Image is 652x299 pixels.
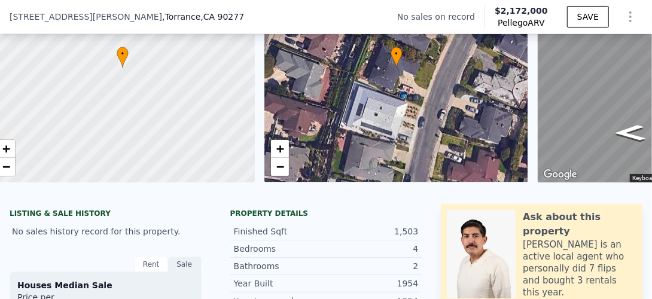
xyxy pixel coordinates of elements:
div: Year Built [234,277,326,289]
button: Show Options [619,5,642,29]
div: Ask about this property [523,210,636,239]
div: Finished Sqft [234,225,326,237]
img: Google [541,167,580,182]
span: − [276,159,284,174]
button: SAVE [567,6,609,28]
span: , CA 90277 [200,12,244,22]
a: Zoom in [271,140,289,158]
span: • [117,48,129,59]
div: • [117,47,129,68]
a: Open this area in Google Maps (opens a new window) [541,167,580,182]
div: [PERSON_NAME] is an active local agent who personally did 7 flips and bought 3 rentals this year. [523,239,636,298]
div: 1954 [326,277,418,289]
div: 2 [326,260,418,272]
div: Bedrooms [234,243,326,255]
span: + [2,141,10,156]
div: Rent [135,257,168,272]
span: [STREET_ADDRESS][PERSON_NAME] [10,11,162,23]
div: • [391,47,403,68]
div: LISTING & SALE HISTORY [10,209,202,221]
div: Sale [168,257,202,272]
div: 1,503 [326,225,418,237]
div: Property details [230,209,422,218]
div: No sales on record [397,11,485,23]
div: No sales history record for this property. [10,221,202,242]
div: 4 [326,243,418,255]
span: , Torrance [162,11,244,23]
span: − [2,159,10,174]
span: $2,172,000 [495,6,548,16]
span: Pellego ARV [495,17,548,29]
a: Zoom out [271,158,289,176]
span: • [391,48,403,59]
span: + [276,141,284,156]
div: Bathrooms [234,260,326,272]
div: Houses Median Sale [17,279,194,291]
